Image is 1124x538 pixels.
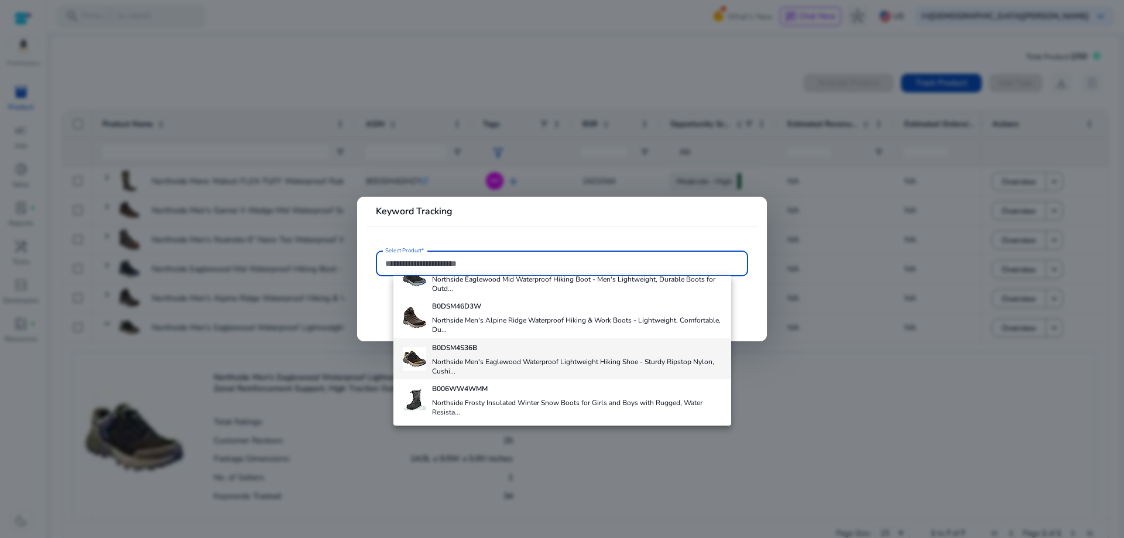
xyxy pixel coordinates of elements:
[432,398,722,417] h4: Northside Frosty Insulated Winter Snow Boots for Girls and Boys with Rugged, Water Resista...
[385,246,424,255] mat-label: Select Product*
[432,384,488,393] b: B006WW4WMM
[432,301,481,311] b: B0DSM46D3W
[403,306,426,330] img: 41Ia9eYyo4L._AC_US40_.jpg
[403,265,426,288] img: 41blVWMsLXL._AC_US40_.jpg
[432,343,477,352] b: B0DSM4S36B
[403,388,426,412] img: 41ib5xnmpVL._AC_US40_.jpg
[432,316,722,334] h4: Northside Men's Alpine Ridge Waterproof Hiking & Work Boots - Lightweight, Comfortable, Du...
[432,357,722,376] h4: Northside Men's Eaglewood Waterproof Lightweight Hiking Shoe - Sturdy Ripstop Nylon, Cushi...
[432,275,722,293] h4: Northside Eaglewood Mid Waterproof Hiking Boot - Men's Lightweight, Durable Boots for Outd...
[376,205,453,218] b: Keyword Tracking
[403,347,426,371] img: 41kvz-XcoQL._AC_US40_.jpg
